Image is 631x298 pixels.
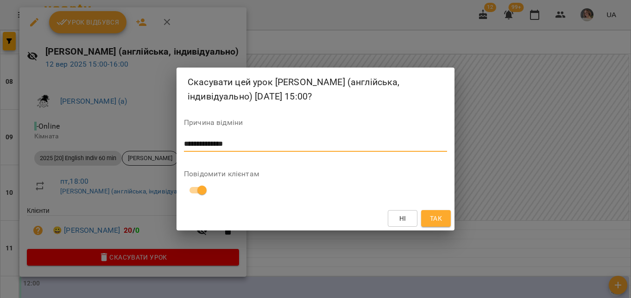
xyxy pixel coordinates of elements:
[184,170,447,178] label: Повідомити клієнтам
[184,119,447,126] label: Причина відміни
[421,210,451,227] button: Так
[430,213,442,224] span: Так
[399,213,406,224] span: Ні
[188,75,443,104] h2: Скасувати цей урок [PERSON_NAME] (англійська, індивідуально) [DATE] 15:00?
[388,210,417,227] button: Ні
